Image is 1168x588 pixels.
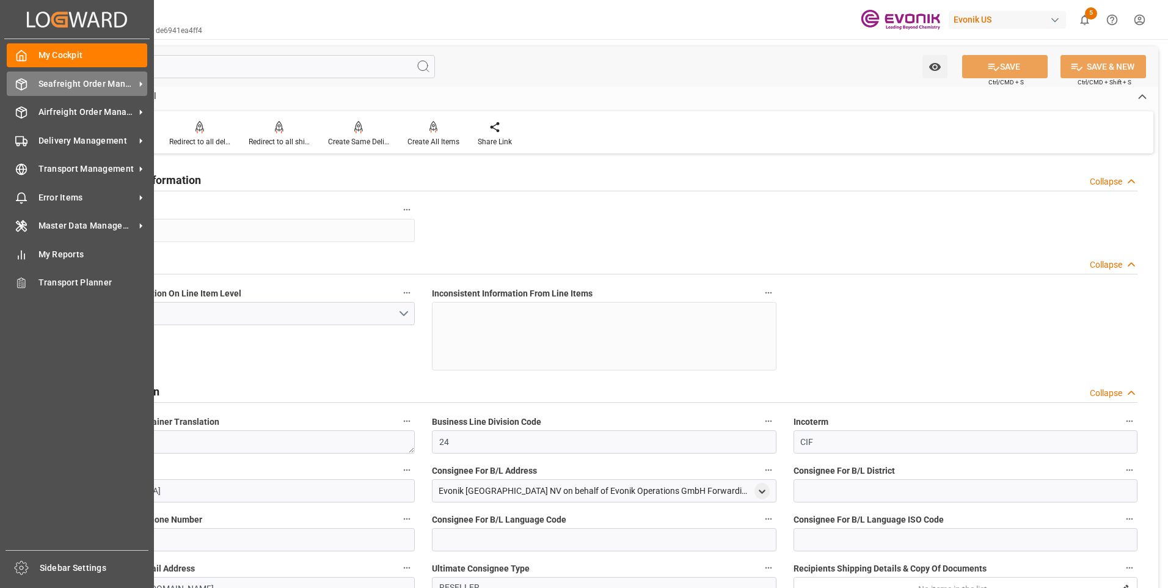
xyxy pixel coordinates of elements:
[794,465,895,477] span: Consignee For B/L District
[794,562,987,575] span: Recipients Shipping Details & Copy Of Documents
[399,462,415,478] button: Incoterm Place
[71,302,415,325] button: open menu
[169,136,230,147] div: Redirect to all deliveries
[1122,511,1137,527] button: Consignee For B/L Language ISO Code
[432,416,541,428] span: Business Line Division Code
[1085,7,1097,20] span: 5
[1078,78,1131,87] span: Ctrl/CMD + Shift + S
[38,219,135,232] span: Master Data Management
[399,285,415,301] button: Inconsistent Information On Line Item Level
[761,511,776,527] button: Consignee For B/L Language Code
[399,511,415,527] button: Consignee For B/L Phone Number
[1122,462,1137,478] button: Consignee For B/L District
[761,413,776,429] button: Business Line Division Code
[761,462,776,478] button: Consignee For B/L Address
[7,271,147,295] a: Transport Planner
[1090,387,1122,400] div: Collapse
[38,276,148,289] span: Transport Planner
[432,465,537,477] span: Consignee For B/L Address
[38,49,148,62] span: My Cockpit
[249,136,310,147] div: Redirect to all shipments
[399,560,415,576] button: Consignee For B/L Mail Address
[754,483,770,499] div: open menu
[962,55,1048,78] button: SAVE
[38,191,135,204] span: Error Items
[1098,6,1126,34] button: Help Center
[1122,560,1137,576] button: Recipients Shipping Details & Copy Of Documents
[761,285,776,301] button: Inconsistent Information From Line Items
[478,136,512,147] div: Share Link
[1122,413,1137,429] button: Incoterm
[38,248,148,261] span: My Reports
[7,242,147,266] a: My Reports
[761,560,776,576] button: Ultimate Consignee Type
[78,307,398,320] div: Select Items
[439,485,751,498] div: Evonik [GEOGRAPHIC_DATA] NV on behalf of Evonik Operations GmbH Forwarding Department , [GEOGRAPH...
[399,202,415,218] button: code
[328,136,389,147] div: Create Same Delivery Date
[7,43,147,67] a: My Cockpit
[794,416,828,428] span: Incoterm
[1090,175,1122,188] div: Collapse
[1060,55,1146,78] button: SAVE & NEW
[38,163,135,175] span: Transport Management
[38,78,135,90] span: Seafreight Order Management
[794,513,944,526] span: Consignee For B/L Language ISO Code
[38,106,135,119] span: Airfreight Order Management
[71,430,415,454] textarea: No Tank Container
[432,513,566,526] span: Consignee For B/L Language Code
[988,78,1024,87] span: Ctrl/CMD + S
[949,8,1071,31] button: Evonik US
[861,9,940,31] img: Evonik-brand-mark-Deep-Purple-RGB.jpeg_1700498283.jpeg
[56,55,435,78] input: Search Fields
[1071,6,1098,34] button: show 5 new notifications
[40,562,149,575] span: Sidebar Settings
[432,562,530,575] span: Ultimate Consignee Type
[922,55,947,78] button: open menu
[399,413,415,429] button: Additional Tank Container Translation
[407,136,459,147] div: Create All Items
[432,287,593,300] span: Inconsistent Information From Line Items
[1090,259,1122,271] div: Collapse
[38,134,135,147] span: Delivery Management
[71,287,241,300] span: Inconsistent Information On Line Item Level
[949,11,1066,29] div: Evonik US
